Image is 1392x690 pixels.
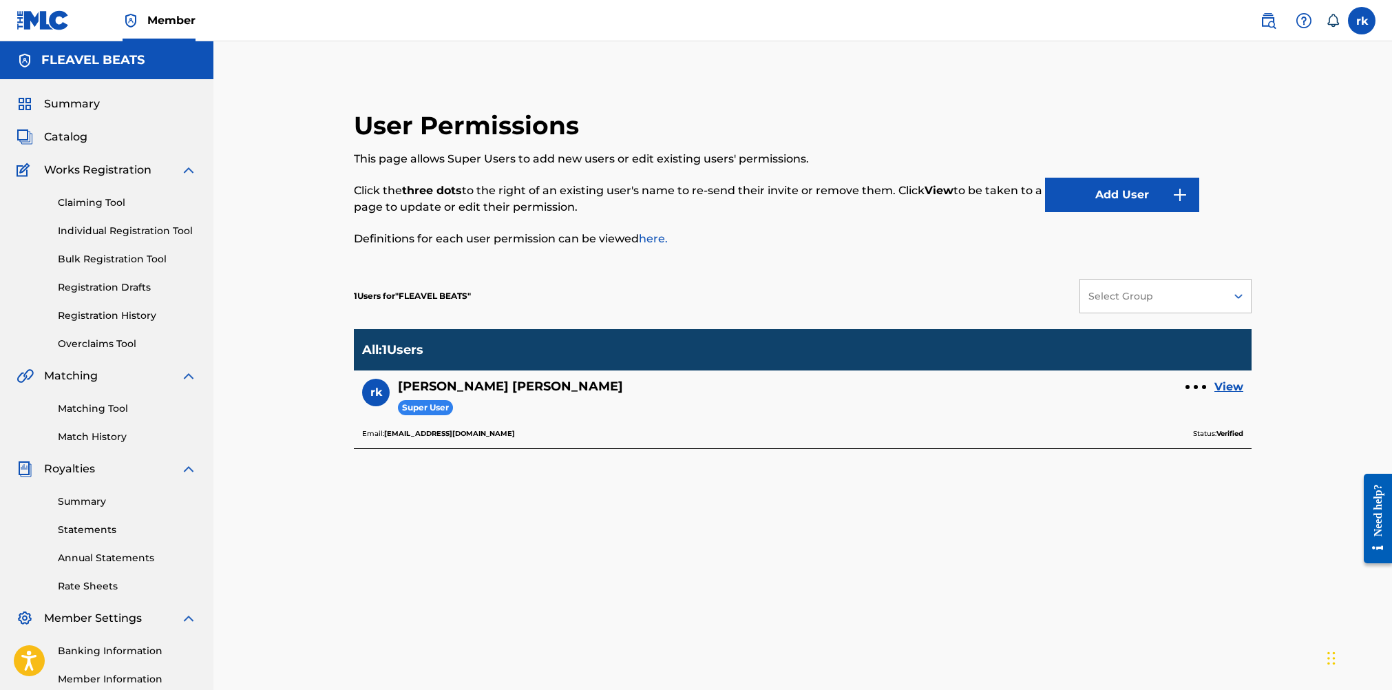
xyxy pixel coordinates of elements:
[1172,187,1188,203] img: 9d2ae6d4665cec9f34b9.svg
[354,182,1045,216] p: Click the to the right of an existing user's name to re-send their invite or remove them. Click t...
[1348,7,1375,34] div: User Menu
[44,461,95,477] span: Royalties
[1214,379,1243,395] a: View
[1290,7,1318,34] div: Help
[44,129,87,145] span: Catalog
[58,196,197,210] a: Claiming Tool
[44,368,98,384] span: Matching
[1045,178,1199,212] button: Add User
[1323,624,1392,690] iframe: Chat Widget
[58,280,197,295] a: Registration Drafts
[17,461,33,477] img: Royalties
[44,610,142,627] span: Member Settings
[17,96,100,112] a: SummarySummary
[58,494,197,509] a: Summary
[180,610,197,627] img: expand
[17,610,33,627] img: Member Settings
[123,12,139,29] img: Top Rightsholder
[17,368,34,384] img: Matching
[398,400,453,416] span: Super User
[354,231,1045,247] p: Definitions for each user permission can be viewed
[41,52,145,68] h5: FLEAVEL BEATS
[402,184,462,197] strong: three dots
[58,672,197,687] a: Member Information
[639,232,668,245] a: here.
[1326,14,1340,28] div: Notifications
[398,379,623,395] h5: robert kroeger
[58,224,197,238] a: Individual Registration Tool
[17,96,33,112] img: Summary
[58,309,197,323] a: Registration History
[17,52,33,69] img: Accounts
[58,551,197,565] a: Annual Statements
[1353,463,1392,574] iframe: Resource Center
[58,401,197,416] a: Matching Tool
[1254,7,1282,34] a: Public Search
[1193,428,1243,440] p: Status:
[1088,289,1216,304] div: Select Group
[58,337,197,351] a: Overclaims Tool
[147,12,196,28] span: Member
[354,151,1045,167] p: This page allows Super Users to add new users or edit existing users' permissions.
[180,368,197,384] img: expand
[58,523,197,537] a: Statements
[58,644,197,658] a: Banking Information
[395,291,471,301] span: FLEAVEL BEATS
[354,291,395,301] span: 1 Users for
[17,129,33,145] img: Catalog
[58,579,197,594] a: Rate Sheets
[925,184,953,197] strong: View
[1260,12,1276,29] img: search
[362,428,515,440] p: Email:
[180,461,197,477] img: expand
[58,252,197,266] a: Bulk Registration Tool
[44,162,151,178] span: Works Registration
[384,429,515,438] b: [EMAIL_ADDRESS][DOMAIN_NAME]
[1296,12,1312,29] img: help
[354,110,586,141] h2: User Permissions
[180,162,197,178] img: expand
[1327,638,1336,679] div: Drag
[362,342,423,357] p: All : 1 Users
[58,430,197,444] a: Match History
[44,96,100,112] span: Summary
[17,10,70,30] img: MLC Logo
[1216,429,1243,438] b: Verified
[17,162,34,178] img: Works Registration
[17,129,87,145] a: CatalogCatalog
[370,384,382,401] span: rk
